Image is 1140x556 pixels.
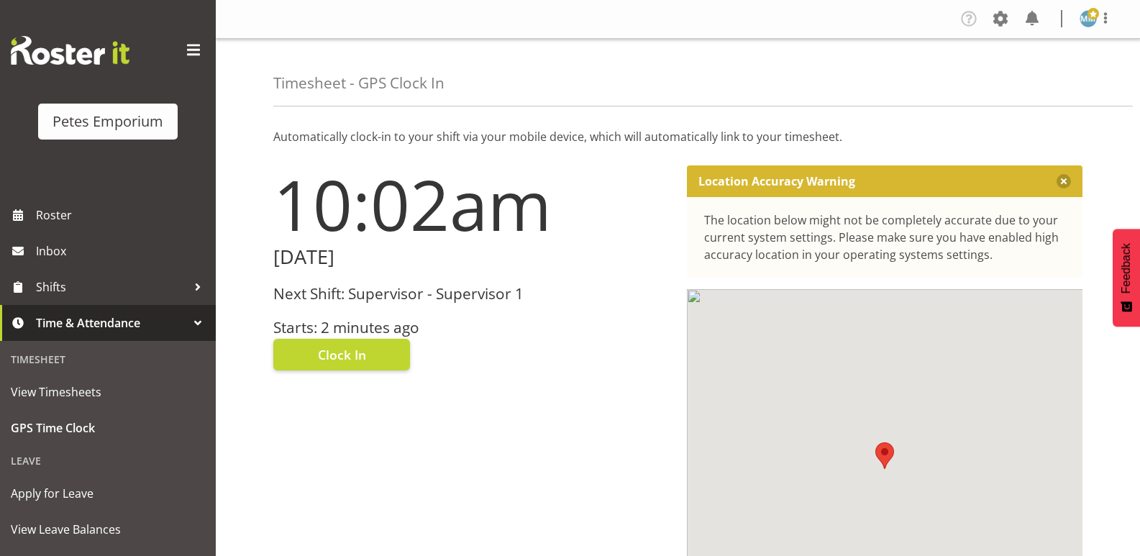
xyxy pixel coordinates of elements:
[273,286,670,302] h3: Next Shift: Supervisor - Supervisor 1
[4,475,212,511] a: Apply for Leave
[273,246,670,268] h2: [DATE]
[36,276,187,298] span: Shifts
[1120,243,1133,293] span: Feedback
[4,410,212,446] a: GPS Time Clock
[11,483,205,504] span: Apply for Leave
[36,240,209,262] span: Inbox
[11,519,205,540] span: View Leave Balances
[273,319,670,336] h3: Starts: 2 minutes ago
[1113,229,1140,327] button: Feedback - Show survey
[4,511,212,547] a: View Leave Balances
[1080,10,1097,27] img: mandy-mosley3858.jpg
[36,204,209,226] span: Roster
[1057,174,1071,188] button: Close message
[4,374,212,410] a: View Timesheets
[4,345,212,374] div: Timesheet
[11,36,129,65] img: Rosterit website logo
[273,128,1082,145] p: Automatically clock-in to your shift via your mobile device, which will automatically link to you...
[273,165,670,243] h1: 10:02am
[318,345,366,364] span: Clock In
[36,312,187,334] span: Time & Attendance
[11,417,205,439] span: GPS Time Clock
[698,174,855,188] p: Location Accuracy Warning
[704,211,1066,263] div: The location below might not be completely accurate due to your current system settings. Please m...
[273,339,410,370] button: Clock In
[11,381,205,403] span: View Timesheets
[53,111,163,132] div: Petes Emporium
[4,446,212,475] div: Leave
[273,75,444,91] h4: Timesheet - GPS Clock In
